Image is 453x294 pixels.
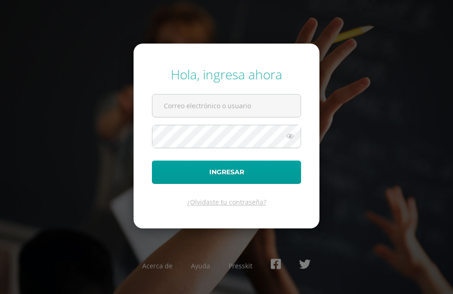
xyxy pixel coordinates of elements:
a: Ayuda [191,261,210,270]
button: Ingresar [152,161,301,184]
input: Correo electrónico o usuario [152,94,301,117]
a: Acerca de [142,261,173,270]
a: Presskit [229,261,252,270]
a: ¿Olvidaste tu contraseña? [187,198,266,206]
div: Hola, ingresa ahora [152,66,301,83]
